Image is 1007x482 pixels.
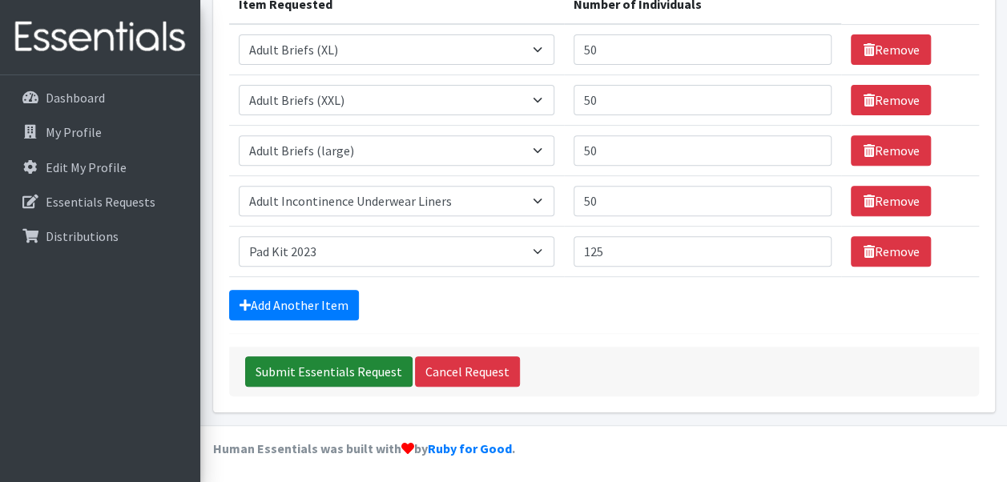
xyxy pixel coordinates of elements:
[6,220,194,252] a: Distributions
[851,34,931,65] a: Remove
[46,228,119,244] p: Distributions
[6,186,194,218] a: Essentials Requests
[851,85,931,115] a: Remove
[6,151,194,183] a: Edit My Profile
[851,186,931,216] a: Remove
[46,159,127,175] p: Edit My Profile
[415,356,520,387] a: Cancel Request
[428,440,512,456] a: Ruby for Good
[6,82,194,114] a: Dashboard
[851,135,931,166] a: Remove
[213,440,515,456] strong: Human Essentials was built with by .
[245,356,413,387] input: Submit Essentials Request
[46,194,155,210] p: Essentials Requests
[851,236,931,267] a: Remove
[229,290,359,320] a: Add Another Item
[6,10,194,64] img: HumanEssentials
[46,90,105,106] p: Dashboard
[6,116,194,148] a: My Profile
[46,124,102,140] p: My Profile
